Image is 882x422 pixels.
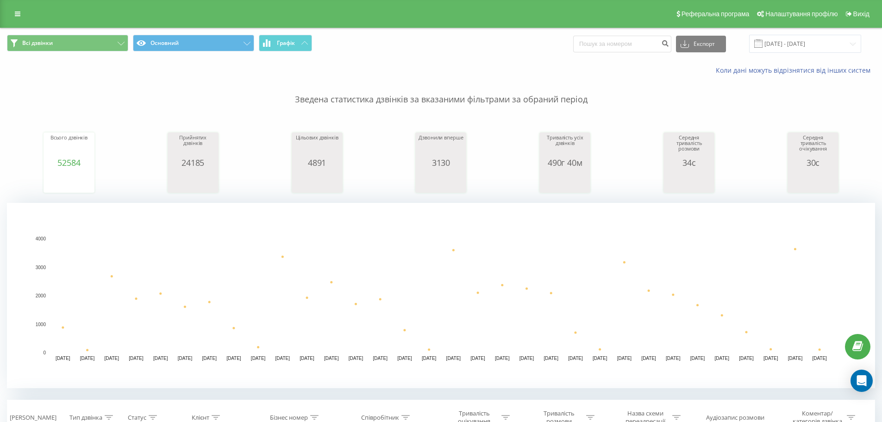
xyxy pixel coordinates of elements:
text: [DATE] [153,356,168,361]
text: [DATE] [226,356,241,361]
div: Аудіозапис розмови [706,414,764,422]
div: Статус [128,414,146,422]
text: [DATE] [422,356,437,361]
div: 52584 [46,158,92,167]
text: [DATE] [715,356,730,361]
div: 34с [666,158,712,167]
text: [DATE] [324,356,339,361]
svg: A chart. [542,167,588,195]
text: [DATE] [251,356,266,361]
svg: A chart. [790,167,836,195]
svg: A chart. [294,167,340,195]
div: 30с [790,158,836,167]
text: [DATE] [397,356,412,361]
text: 2000 [36,293,46,298]
div: Open Intercom Messenger [851,370,873,392]
text: [DATE] [129,356,144,361]
span: Налаштування профілю [765,10,838,18]
button: Всі дзвінки [7,35,128,51]
span: Вихід [853,10,869,18]
div: Бізнес номер [270,414,308,422]
div: 24185 [170,158,216,167]
text: [DATE] [446,356,461,361]
p: Зведена статистика дзвінків за вказаними фільтрами за обраний період [7,75,875,106]
div: [PERSON_NAME] [10,414,56,422]
svg: A chart. [666,167,712,195]
input: Пошук за номером [573,36,671,52]
text: [DATE] [544,356,558,361]
span: Реферальна програма [682,10,750,18]
text: [DATE] [202,356,217,361]
div: Тип дзвінка [69,414,102,422]
text: [DATE] [812,356,827,361]
a: Коли дані можуть відрізнятися вiд інших систем [716,66,875,75]
div: Всього дзвінків [46,135,92,158]
text: 1000 [36,322,46,327]
button: Основний [133,35,254,51]
div: Середня тривалість очікування [790,135,836,158]
text: [DATE] [373,356,388,361]
div: Клієнт [192,414,209,422]
text: [DATE] [739,356,754,361]
svg: A chart. [418,167,464,195]
div: Тривалість усіх дзвінків [542,135,588,158]
text: [DATE] [593,356,607,361]
div: Цільових дзвінків [294,135,340,158]
div: 4891 [294,158,340,167]
text: [DATE] [641,356,656,361]
text: [DATE] [275,356,290,361]
button: Експорт [676,36,726,52]
svg: A chart. [46,167,92,195]
div: Співробітник [361,414,399,422]
div: 490г 40м [542,158,588,167]
text: [DATE] [178,356,193,361]
div: Середня тривалість розмови [666,135,712,158]
text: 3000 [36,265,46,270]
text: [DATE] [690,356,705,361]
span: Всі дзвінки [22,39,53,47]
text: [DATE] [763,356,778,361]
svg: A chart. [170,167,216,195]
text: [DATE] [568,356,583,361]
div: Дзвонили вперше [418,135,464,158]
div: 3130 [418,158,464,167]
svg: A chart. [7,203,875,388]
text: [DATE] [470,356,485,361]
button: Графік [259,35,312,51]
text: [DATE] [617,356,632,361]
text: [DATE] [80,356,95,361]
text: [DATE] [519,356,534,361]
text: [DATE] [788,356,803,361]
text: [DATE] [300,356,314,361]
span: Графік [277,40,295,46]
text: [DATE] [349,356,363,361]
div: Прийнятих дзвінків [170,135,216,158]
text: [DATE] [495,356,510,361]
text: [DATE] [666,356,681,361]
text: [DATE] [105,356,119,361]
text: 4000 [36,236,46,241]
text: 0 [43,350,46,355]
text: [DATE] [56,356,70,361]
